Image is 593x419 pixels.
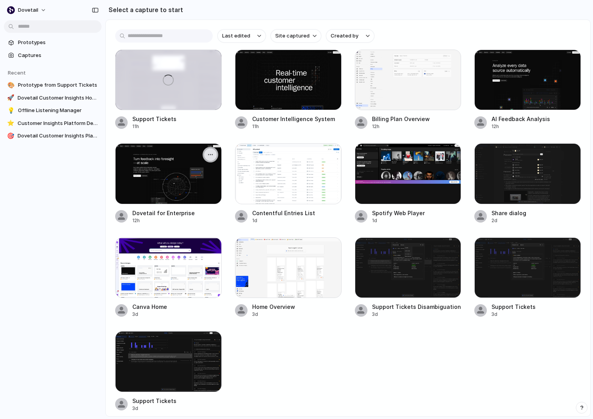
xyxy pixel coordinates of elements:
[491,217,526,224] div: 2d
[7,94,14,102] div: 🚀
[372,123,430,130] div: 12h
[372,217,425,224] div: 1d
[18,107,98,114] span: Offline Listening Manager
[132,123,176,130] div: 11h
[18,6,38,14] span: dovetail
[372,209,425,217] div: Spotify Web Player
[18,94,98,102] span: Dovetail Customer Insights Homepage
[252,311,295,318] div: 3d
[7,107,15,114] div: 💡
[4,37,102,48] a: Prototypes
[491,123,550,130] div: 12h
[18,52,98,59] span: Captures
[4,105,102,116] a: 💡Offline Listening Manager
[4,118,102,129] a: ⭐Customer Insights Platform Design
[18,119,98,127] span: Customer Insights Platform Design
[372,303,461,311] div: Support Tickets Disambiguation
[491,311,536,318] div: 3d
[372,311,461,318] div: 3d
[132,115,176,123] div: Support Tickets
[491,303,536,311] div: Support Tickets
[252,303,295,311] div: Home Overview
[132,209,195,217] div: Dovetail for Enterprise
[132,397,176,405] div: Support Tickets
[132,303,167,311] div: Canva Home
[132,217,195,224] div: 12h
[7,132,14,140] div: 🎯
[8,70,26,76] span: Recent
[105,5,183,14] h2: Select a capture to start
[217,29,266,43] button: Last edited
[4,4,50,16] button: dovetail
[252,123,335,130] div: 11h
[132,311,167,318] div: 3d
[331,32,358,40] span: Created by
[275,32,310,40] span: Site captured
[132,405,176,412] div: 3d
[271,29,321,43] button: Site captured
[4,92,102,104] a: 🚀Dovetail Customer Insights Homepage
[18,81,98,89] span: Prototype from Support Tickets
[7,119,14,127] div: ⭐
[4,79,102,91] a: 🎨Prototype from Support Tickets
[4,130,102,142] a: 🎯Dovetail Customer Insights Platform
[18,132,98,140] span: Dovetail Customer Insights Platform
[491,115,550,123] div: AI Feedback Analysis
[252,115,335,123] div: Customer Intelligence System
[222,32,250,40] span: Last edited
[4,50,102,61] a: Captures
[491,209,526,217] div: Share dialog
[326,29,374,43] button: Created by
[252,209,315,217] div: Contentful Entries List
[372,115,430,123] div: Billing Plan Overview
[7,81,15,89] div: 🎨
[252,217,315,224] div: 1d
[18,39,98,46] span: Prototypes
